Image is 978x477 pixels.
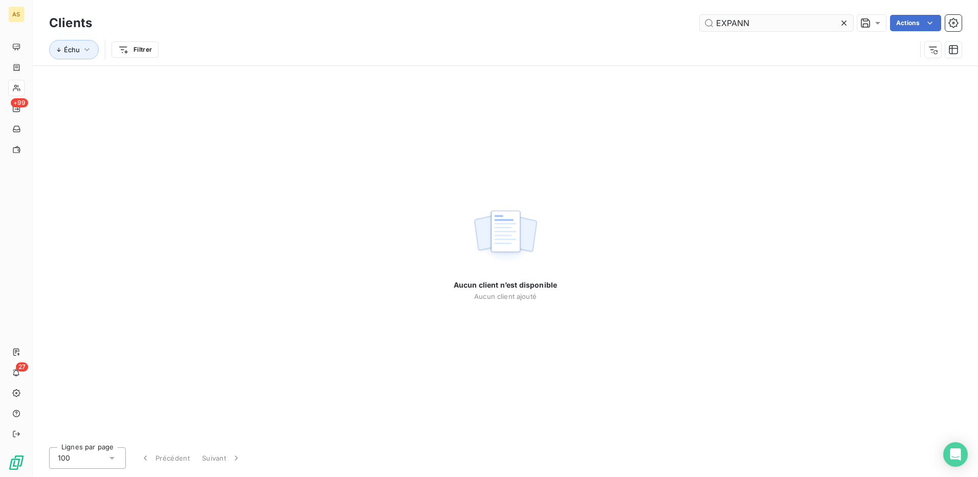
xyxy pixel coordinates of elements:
button: Actions [890,15,941,31]
span: Aucun client n’est disponible [454,280,557,290]
input: Rechercher [700,15,853,31]
button: Précédent [134,447,196,469]
span: Échu [64,46,80,54]
div: AS [8,6,25,23]
img: Logo LeanPay [8,454,25,471]
span: 27 [16,362,28,372]
button: Échu [49,40,99,59]
div: Open Intercom Messenger [943,442,968,467]
span: +99 [11,98,28,107]
h3: Clients [49,14,92,32]
span: Aucun client ajouté [474,292,537,300]
button: Filtrer [112,41,159,58]
button: Suivant [196,447,248,469]
span: 100 [58,453,70,463]
img: empty state [473,205,538,268]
